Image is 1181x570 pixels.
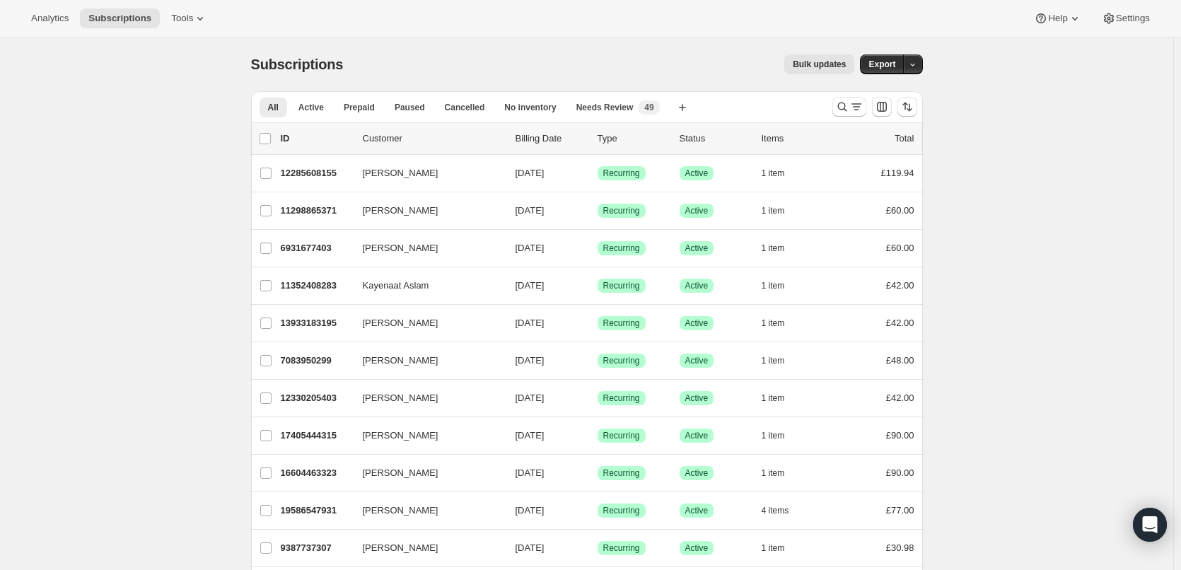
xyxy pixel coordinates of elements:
button: [PERSON_NAME] [354,162,496,185]
span: 49 [644,102,653,113]
span: 1 item [762,205,785,216]
span: Help [1048,13,1067,24]
button: 1 item [762,163,801,183]
p: 19586547931 [281,504,351,518]
span: Kayenaat Aslam [363,279,429,293]
span: 1 item [762,318,785,329]
span: Recurring [603,505,640,516]
span: 4 items [762,505,789,516]
span: No inventory [504,102,556,113]
span: £30.98 [886,542,914,553]
button: 1 item [762,426,801,446]
span: [PERSON_NAME] [363,391,438,405]
span: Subscriptions [251,57,344,72]
span: Recurring [603,392,640,404]
span: Active [685,355,709,366]
span: Active [685,280,709,291]
button: [PERSON_NAME] [354,312,496,335]
span: [DATE] [516,467,545,478]
div: Type [598,132,668,146]
span: Recurring [603,168,640,179]
span: £42.00 [886,392,914,403]
span: [DATE] [516,243,545,253]
div: 19586547931[PERSON_NAME][DATE]SuccessRecurringSuccessActive4 items£77.00 [281,501,914,520]
p: 12285608155 [281,166,351,180]
button: 1 item [762,313,801,333]
span: Active [685,168,709,179]
p: Billing Date [516,132,586,146]
div: Items [762,132,832,146]
span: £119.94 [881,168,914,178]
span: [PERSON_NAME] [363,316,438,330]
span: £60.00 [886,205,914,216]
p: 11352408283 [281,279,351,293]
button: 1 item [762,201,801,221]
span: All [268,102,279,113]
div: 9387737307[PERSON_NAME][DATE]SuccessRecurringSuccessActive1 item£30.98 [281,538,914,558]
span: [DATE] [516,355,545,366]
span: Export [868,59,895,70]
span: Active [298,102,324,113]
span: Subscriptions [88,13,151,24]
button: [PERSON_NAME] [354,537,496,559]
span: [DATE] [516,505,545,516]
span: [DATE] [516,542,545,553]
span: £42.00 [886,280,914,291]
span: Needs Review [576,102,634,113]
span: [PERSON_NAME] [363,204,438,218]
span: Active [685,467,709,479]
span: [DATE] [516,430,545,441]
span: Active [685,542,709,554]
button: 1 item [762,538,801,558]
span: 1 item [762,243,785,254]
span: Paused [395,102,425,113]
p: Customer [363,132,504,146]
span: [DATE] [516,168,545,178]
span: 1 item [762,430,785,441]
span: Recurring [603,318,640,329]
span: [DATE] [516,392,545,403]
div: 7083950299[PERSON_NAME][DATE]SuccessRecurringSuccessActive1 item£48.00 [281,351,914,371]
p: 9387737307 [281,541,351,555]
div: 13933183195[PERSON_NAME][DATE]SuccessRecurringSuccessActive1 item£42.00 [281,313,914,333]
span: [PERSON_NAME] [363,541,438,555]
span: Cancelled [445,102,485,113]
span: [PERSON_NAME] [363,354,438,368]
span: [PERSON_NAME] [363,166,438,180]
div: 16604463323[PERSON_NAME][DATE]SuccessRecurringSuccessActive1 item£90.00 [281,463,914,483]
span: [DATE] [516,318,545,328]
span: Recurring [603,542,640,554]
button: 1 item [762,238,801,258]
span: 1 item [762,168,785,179]
button: Settings [1093,8,1158,28]
p: 17405444315 [281,429,351,443]
p: Total [895,132,914,146]
button: 4 items [762,501,805,520]
span: Settings [1116,13,1150,24]
span: [PERSON_NAME] [363,504,438,518]
span: £48.00 [886,355,914,366]
button: Sort the results [897,97,917,117]
span: 1 item [762,280,785,291]
span: Tools [171,13,193,24]
span: 1 item [762,355,785,366]
span: £77.00 [886,505,914,516]
button: Subscriptions [80,8,160,28]
button: [PERSON_NAME] [354,499,496,522]
span: £60.00 [886,243,914,253]
span: Recurring [603,243,640,254]
span: £90.00 [886,467,914,478]
p: 13933183195 [281,316,351,330]
button: 1 item [762,351,801,371]
button: Kayenaat Aslam [354,274,496,297]
button: [PERSON_NAME] [354,424,496,447]
span: [DATE] [516,205,545,216]
button: Customize table column order and visibility [872,97,892,117]
button: [PERSON_NAME] [354,237,496,260]
div: 11298865371[PERSON_NAME][DATE]SuccessRecurringSuccessActive1 item£60.00 [281,201,914,221]
button: [PERSON_NAME] [354,349,496,372]
div: 17405444315[PERSON_NAME][DATE]SuccessRecurringSuccessActive1 item£90.00 [281,426,914,446]
p: 7083950299 [281,354,351,368]
div: 12285608155[PERSON_NAME][DATE]SuccessRecurringSuccessActive1 item£119.94 [281,163,914,183]
span: Active [685,505,709,516]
